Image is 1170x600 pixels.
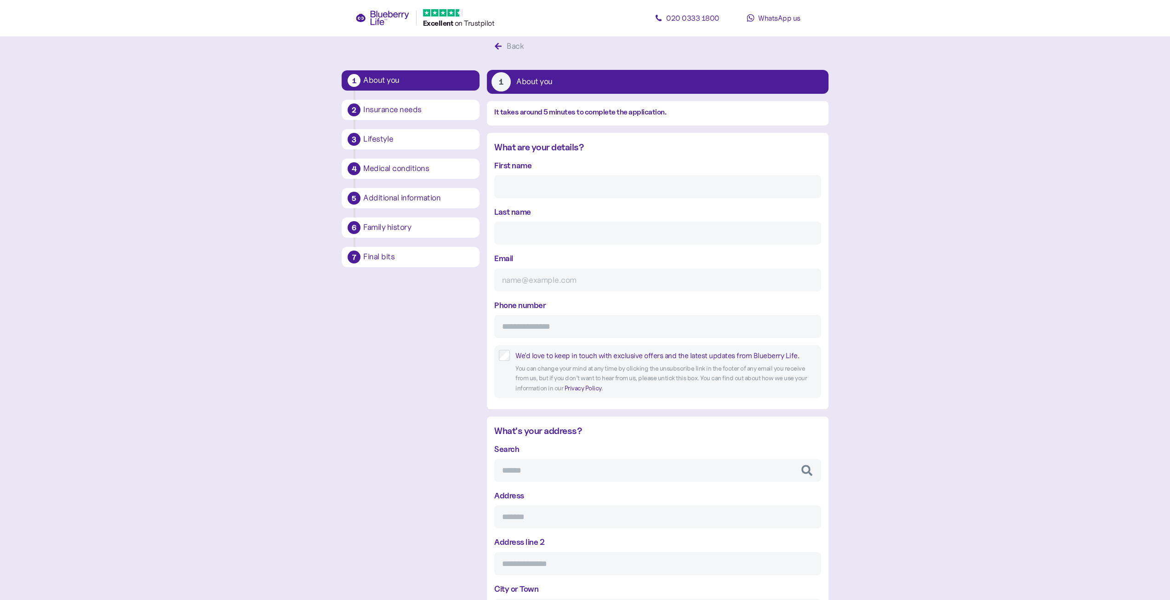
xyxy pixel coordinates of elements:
input: name@example.com [494,269,821,291]
button: 6Family history [342,217,479,238]
div: Family history [363,223,474,232]
div: About you [363,76,474,85]
button: 4Medical conditions [342,159,479,179]
a: Privacy Policy [564,384,601,392]
button: 1About you [342,70,479,91]
label: Email [494,252,514,264]
label: First name [494,159,531,171]
div: Medical conditions [363,165,474,173]
label: Address line 2 [494,536,544,548]
div: 4 [348,162,360,175]
span: 020 0333 1800 [666,13,719,23]
label: City or Town [494,583,538,595]
span: on Trustpilot [455,18,495,28]
button: 2Insurance needs [342,100,479,120]
div: 7 [348,251,360,263]
button: 5Additional information [342,188,479,208]
div: 6 [348,221,360,234]
a: WhatsApp us [732,9,815,27]
button: 7Final bits [342,247,479,267]
label: Phone number [494,299,546,311]
div: What's your address? [494,424,821,438]
div: 1 [348,74,360,87]
div: Back [507,40,524,52]
button: 1About you [487,70,828,94]
div: It takes around 5 minutes to complete the application. [494,107,821,118]
div: 5 [348,192,360,205]
div: About you [516,78,553,86]
label: Address [494,489,524,502]
label: Last name [494,206,531,218]
div: We'd love to keep in touch with exclusive offers and the latest updates from Blueberry Life. [515,350,816,361]
div: You can change your mind at any time by clicking the unsubscribe link in the footer of any email ... [515,364,816,394]
div: 3 [348,133,360,146]
a: 020 0333 1800 [646,9,729,27]
div: Lifestyle [363,135,474,143]
div: Additional information [363,194,474,202]
label: Search [494,443,519,455]
span: Excellent ️ [423,18,455,28]
button: Back [487,37,534,56]
button: 3Lifestyle [342,129,479,149]
div: 2 [348,103,360,116]
span: WhatsApp us [758,13,800,23]
div: Insurance needs [363,106,474,114]
div: Final bits [363,253,474,261]
div: What are your details? [494,140,821,154]
div: 1 [491,72,511,91]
